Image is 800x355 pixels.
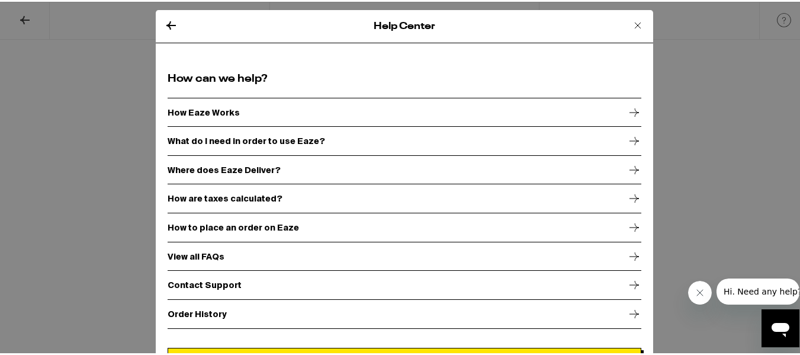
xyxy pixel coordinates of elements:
p: Where does Eaze Deliver? [168,164,281,173]
span: Hi. Need any help? [7,8,85,18]
p: What do I need in order to use Eaze? [168,135,325,144]
p: How are taxes calculated? [168,192,282,202]
a: Contact Support [168,268,641,298]
div: Help Center [156,8,653,41]
p: View all FAQs [168,250,224,260]
a: View all FAQs [168,240,641,270]
a: Where does Eaze Deliver? [168,153,641,183]
a: How Eaze Works [168,96,641,126]
a: How are taxes calculated? [168,182,641,212]
p: Order History [168,308,227,317]
iframe: Button to launch messaging window [762,308,799,346]
h2: How can we help? [168,70,641,85]
p: How to place an order on Eaze [168,221,299,231]
iframe: Message from company [717,277,799,303]
a: What do I need in order to use Eaze? [168,124,641,154]
iframe: Close message [688,279,712,303]
p: Contact Support [168,279,242,288]
a: Order History [168,298,641,327]
a: How to place an order on Eaze [168,211,641,241]
p: How Eaze Works [168,106,240,116]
